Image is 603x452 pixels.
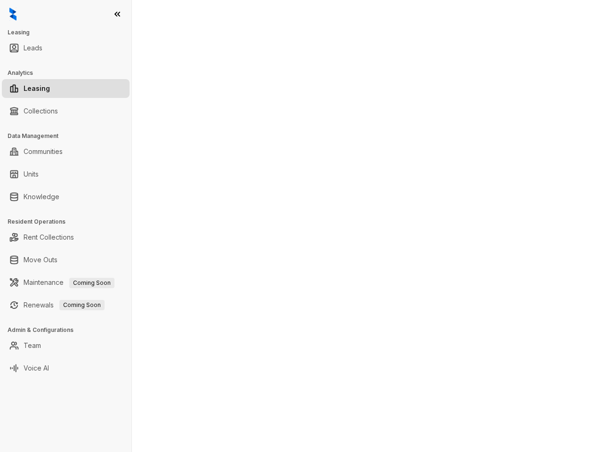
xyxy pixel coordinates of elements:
[24,250,57,269] a: Move Outs
[8,28,131,37] h3: Leasing
[2,359,130,378] li: Voice AI
[8,132,131,140] h3: Data Management
[2,250,130,269] li: Move Outs
[24,296,105,315] a: RenewalsComing Soon
[69,278,114,288] span: Coming Soon
[24,142,63,161] a: Communities
[24,336,41,355] a: Team
[8,326,131,334] h3: Admin & Configurations
[59,300,105,310] span: Coming Soon
[2,187,130,206] li: Knowledge
[24,359,49,378] a: Voice AI
[2,142,130,161] li: Communities
[24,187,59,206] a: Knowledge
[2,296,130,315] li: Renewals
[24,228,74,247] a: Rent Collections
[2,273,130,292] li: Maintenance
[2,228,130,247] li: Rent Collections
[2,79,130,98] li: Leasing
[2,336,130,355] li: Team
[24,165,39,184] a: Units
[8,69,131,77] h3: Analytics
[2,39,130,57] li: Leads
[2,165,130,184] li: Units
[8,218,131,226] h3: Resident Operations
[24,79,50,98] a: Leasing
[9,8,16,21] img: logo
[24,39,42,57] a: Leads
[24,102,58,121] a: Collections
[2,102,130,121] li: Collections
